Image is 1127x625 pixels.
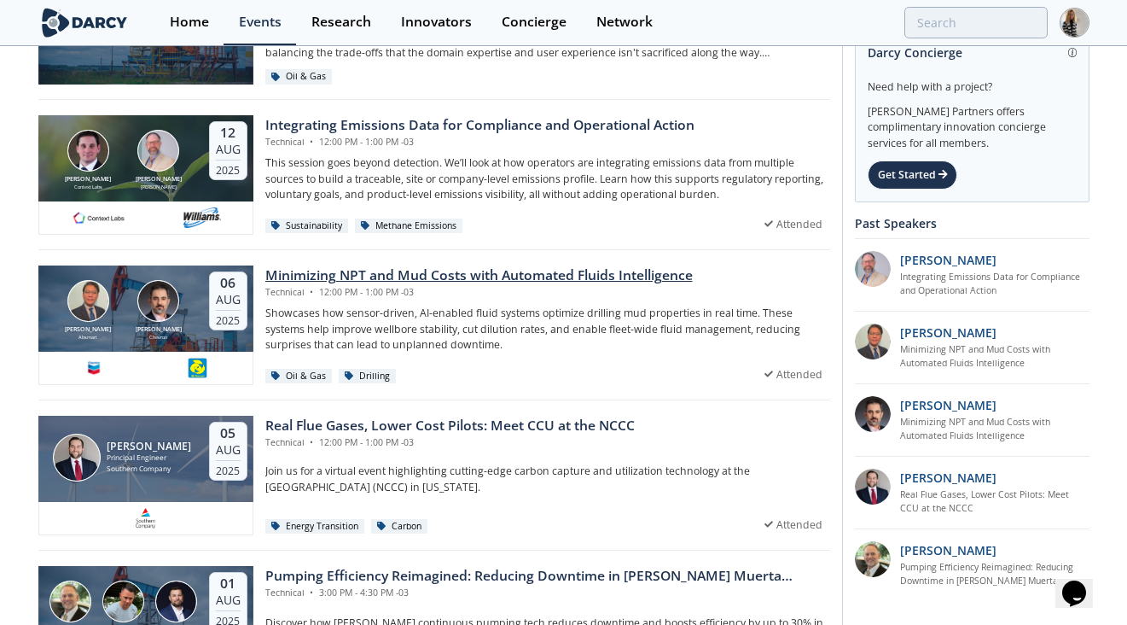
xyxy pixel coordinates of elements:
[216,292,241,307] div: Aug
[868,96,1077,152] div: [PERSON_NAME] Partners offers complimentary innovation concierge services for all members.
[67,130,109,172] img: Nathan Brawn
[135,508,156,529] img: 1616523795096-Southern%20Company.png
[84,358,105,378] img: chevron.com.png
[307,286,317,298] span: •
[401,15,472,29] div: Innovators
[216,460,241,477] div: 2025
[900,488,1090,516] a: Real Flue Gases, Lower Cost Pilots: Meet CCU at the NCCC
[132,175,185,184] div: [PERSON_NAME]
[868,161,957,190] div: Get Started
[265,369,333,384] div: Oil & Gas
[900,396,996,414] p: [PERSON_NAME]
[339,369,397,384] div: Drilling
[757,364,830,385] div: Attended
[216,310,241,327] div: 2025
[216,275,241,292] div: 06
[61,334,114,341] div: Absmart
[900,271,1090,298] a: Integrating Emissions Data for Compliance and Operational Action
[265,436,635,450] div: Technical 12:00 PM - 1:00 PM -03
[855,208,1089,238] div: Past Speakers
[900,251,996,269] p: [PERSON_NAME]
[137,130,179,172] img: Mark Gebbia
[69,207,129,228] img: 1682076415445-contextlabs.png
[855,324,891,359] img: f391ab45-d698-4384-b787-576124f63af6
[61,175,114,184] div: [PERSON_NAME]
[307,436,317,448] span: •
[216,125,241,142] div: 12
[38,416,830,535] a: John Carroll [PERSON_NAME] Principal Engineer Southern Company 05 Aug 2025 Real Flue Gases, Lower...
[102,581,144,622] img: Theron Hoedel
[67,280,109,322] img: Victor Saet
[900,561,1090,588] a: Pumping Efficiency Reimagined: Reducing Downtime in [PERSON_NAME] Muerta Completions
[216,442,241,458] div: Aug
[187,358,208,378] img: 50d6a6df-976e-41f3-bad7-d4b68cf9db25
[855,251,891,287] img: ed2b4adb-f152-4947-b39b-7b15fa9ececc
[757,213,830,235] div: Attended
[1060,8,1089,38] img: Profile
[757,514,830,535] div: Attended
[900,416,1090,443] a: Minimizing NPT and Mud Costs with Automated Fluids Intelligence
[855,469,891,505] img: 47500b57-f1ab-48fc-99f2-2a06715d5bad
[107,464,191,475] div: Southern Company
[265,155,830,202] p: This session goes beyond detection. We’ll look at how operators are integrating emissions data fr...
[265,115,694,136] div: Integrating Emissions Data for Compliance and Operational Action
[900,324,996,342] p: [PERSON_NAME]
[49,581,91,622] img: Tim Marvel
[307,587,317,599] span: •
[216,575,241,593] div: 01
[107,453,191,464] div: Principal Engineer
[265,464,830,495] p: Join us for a virtual event highlighting cutting-edge carbon capture and utilization technology a...
[132,184,185,190] div: [PERSON_NAME]
[239,15,282,29] div: Events
[265,416,635,436] div: Real Flue Gases, Lower Cost Pilots: Meet CCU at the NCCC
[38,8,131,38] img: logo-wide.svg
[53,434,101,482] img: John Carroll
[38,115,830,235] a: Nathan Brawn [PERSON_NAME] Context Labs Mark Gebbia [PERSON_NAME] [PERSON_NAME] 12 Aug 2025 Integ...
[265,136,694,149] div: Technical 12:00 PM - 1:00 PM -03
[502,15,566,29] div: Concierge
[855,396,891,432] img: 0796ef69-b90a-4e68-ba11-5d0191a10bb8
[155,581,197,622] img: Charles Drake
[265,306,830,353] p: Showcases how sensor-driven, AI-enabled fluid systems optimize drilling mud properties in real ti...
[900,469,996,487] p: [PERSON_NAME]
[216,160,241,177] div: 2025
[1068,48,1078,57] img: information.svg
[265,566,830,587] div: Pumping Efficiency Reimagined: Reducing Downtime in [PERSON_NAME] Muerta Completions
[900,343,1090,371] a: Minimizing NPT and Mud Costs with Automated Fluids Intelligence
[216,425,241,442] div: 05
[61,325,114,335] div: [PERSON_NAME]
[170,15,209,29] div: Home
[868,67,1077,95] div: Need help with a project?
[61,184,114,190] div: Context Labs
[265,266,693,286] div: Minimizing NPT and Mud Costs with Automated Fluids Intelligence
[137,280,179,322] img: Brahim Ghrissi
[265,286,693,300] div: Technical 12:00 PM - 1:00 PM -03
[216,142,241,157] div: Aug
[265,219,349,234] div: Sustainability
[132,334,185,341] div: Chevron
[183,207,222,228] img: williams.com.png
[216,593,241,608] div: Aug
[900,541,996,559] p: [PERSON_NAME]
[265,587,830,600] div: Technical 3:00 PM - 4:30 PM -03
[855,541,891,577] img: 86e59a17-6af7-4f0c-90df-8cecba4476f1
[371,519,428,534] div: Carbon
[355,219,463,234] div: Methane Emissions
[265,69,333,85] div: Oil & Gas
[38,266,830,385] a: Victor Saet [PERSON_NAME] Absmart Brahim Ghrissi [PERSON_NAME] Chevron 06 Aug 2025 Minimizing NPT...
[265,519,365,534] div: Energy Transition
[107,441,191,453] div: [PERSON_NAME]
[132,325,185,335] div: [PERSON_NAME]
[904,7,1048,38] input: Advanced Search
[596,15,653,29] div: Network
[311,15,371,29] div: Research
[1055,557,1110,608] iframe: chat widget
[868,38,1077,67] div: Darcy Concierge
[307,136,317,148] span: •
